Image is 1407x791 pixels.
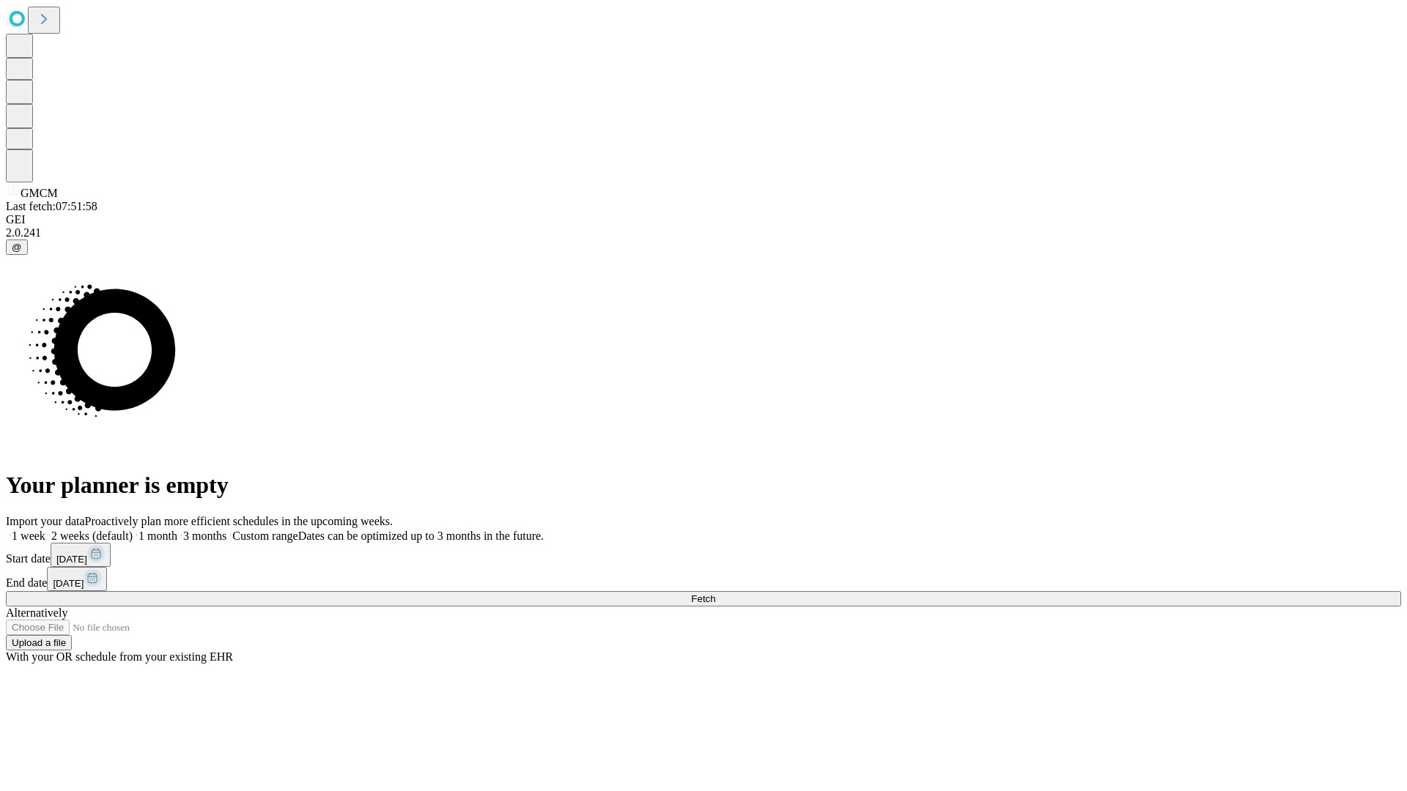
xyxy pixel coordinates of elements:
[6,543,1401,567] div: Start date
[183,530,226,542] span: 3 months
[12,242,22,253] span: @
[53,578,84,589] span: [DATE]
[6,226,1401,239] div: 2.0.241
[6,200,97,212] span: Last fetch: 07:51:58
[6,650,233,663] span: With your OR schedule from your existing EHR
[6,515,85,527] span: Import your data
[51,530,133,542] span: 2 weeks (default)
[56,554,87,565] span: [DATE]
[12,530,45,542] span: 1 week
[85,515,393,527] span: Proactively plan more efficient schedules in the upcoming weeks.
[139,530,177,542] span: 1 month
[232,530,298,542] span: Custom range
[6,635,72,650] button: Upload a file
[6,472,1401,499] h1: Your planner is empty
[298,530,544,542] span: Dates can be optimized up to 3 months in the future.
[6,606,67,619] span: Alternatively
[6,239,28,255] button: @
[6,213,1401,226] div: GEI
[47,567,107,591] button: [DATE]
[6,567,1401,591] div: End date
[6,591,1401,606] button: Fetch
[51,543,111,567] button: [DATE]
[691,593,715,604] span: Fetch
[21,187,58,199] span: GMCM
